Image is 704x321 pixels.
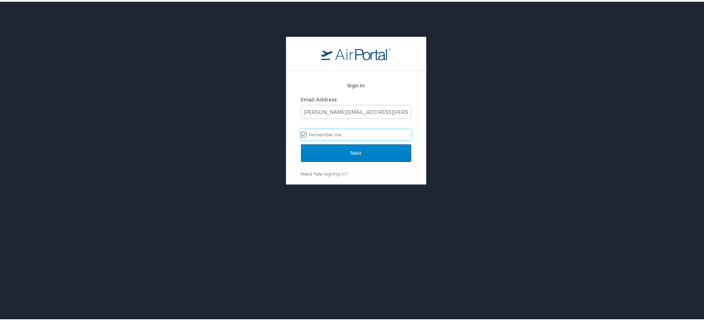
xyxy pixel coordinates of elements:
[301,128,411,138] label: Remember me
[301,80,411,88] h2: Sign In
[301,143,411,160] input: Next
[301,169,348,175] a: Need help signing in?
[301,95,337,101] label: Email Address
[321,46,391,58] img: logo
